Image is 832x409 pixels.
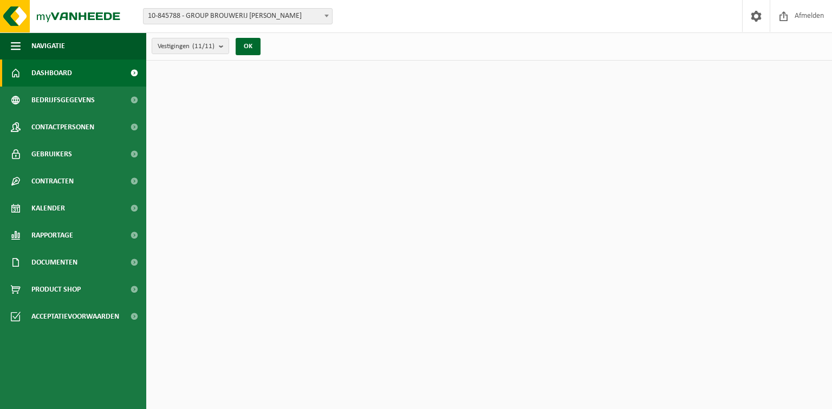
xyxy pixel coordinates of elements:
span: Rapportage [31,222,73,249]
span: Documenten [31,249,77,276]
span: Acceptatievoorwaarden [31,303,119,330]
span: Product Shop [31,276,81,303]
span: Bedrijfsgegevens [31,87,95,114]
button: OK [236,38,261,55]
span: 10-845788 - GROUP BROUWERIJ OMER VANDER GHINSTE [144,9,332,24]
span: Navigatie [31,32,65,60]
span: Vestigingen [158,38,214,55]
count: (11/11) [192,43,214,50]
span: Gebruikers [31,141,72,168]
button: Vestigingen(11/11) [152,38,229,54]
span: 10-845788 - GROUP BROUWERIJ OMER VANDER GHINSTE [143,8,333,24]
span: Contactpersonen [31,114,94,141]
span: Dashboard [31,60,72,87]
span: Kalender [31,195,65,222]
span: Contracten [31,168,74,195]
